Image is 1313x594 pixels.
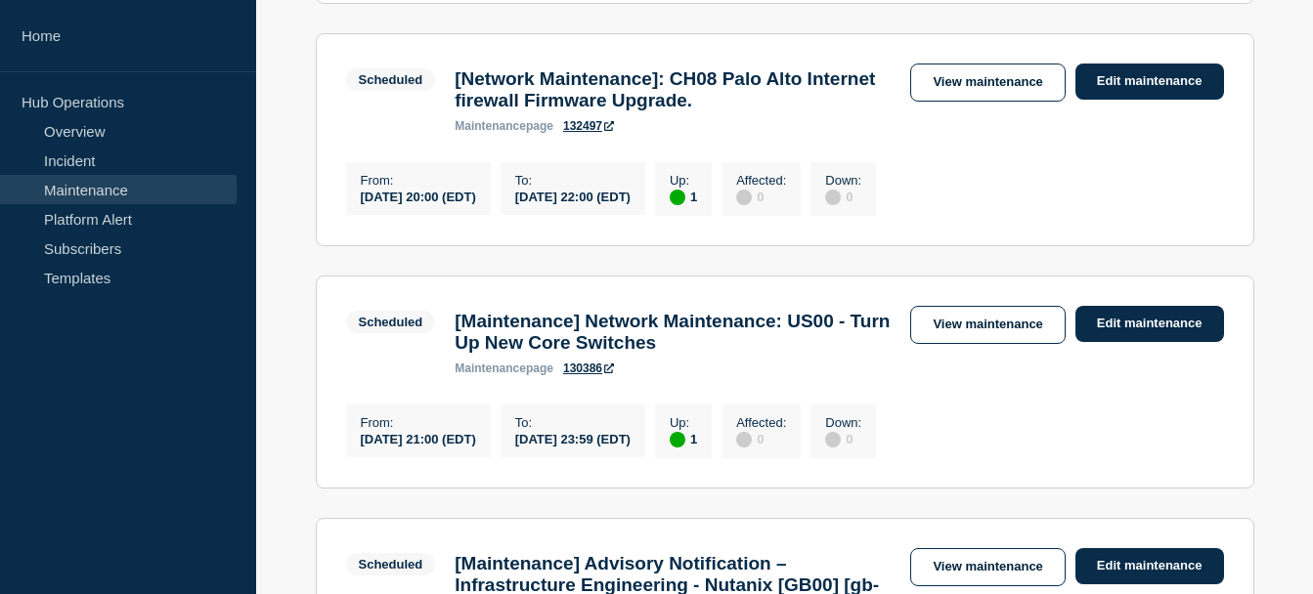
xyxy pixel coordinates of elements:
[1075,548,1224,584] a: Edit maintenance
[910,548,1065,586] a: View maintenance
[670,430,697,447] div: 1
[359,315,423,329] div: Scheduled
[825,430,861,447] div: 0
[515,188,631,204] div: [DATE] 22:00 (EDT)
[455,68,891,111] h3: [Network Maintenance]: CH08 Palo Alto Internet firewall Firmware Upgrade.
[455,311,891,354] h3: [Maintenance] Network Maintenance: US00 - Turn Up New Core Switches
[515,430,631,446] div: [DATE] 23:59 (EDT)
[736,173,786,188] p: Affected :
[825,415,861,430] p: Down :
[825,173,861,188] p: Down :
[825,188,861,205] div: 0
[455,119,526,133] span: maintenance
[910,64,1065,102] a: View maintenance
[670,190,685,205] div: up
[455,361,526,375] span: maintenance
[455,119,553,133] p: page
[670,415,697,430] p: Up :
[670,188,697,205] div: 1
[361,173,476,188] p: From :
[736,430,786,447] div: 0
[1075,64,1224,100] a: Edit maintenance
[736,190,752,205] div: disabled
[825,432,841,447] div: disabled
[670,432,685,447] div: up
[736,188,786,205] div: 0
[361,188,476,204] div: [DATE] 20:00 (EDT)
[736,415,786,430] p: Affected :
[359,72,423,87] div: Scheduled
[670,173,697,188] p: Up :
[361,415,476,430] p: From :
[825,190,841,205] div: disabled
[359,557,423,572] div: Scheduled
[361,430,476,446] div: [DATE] 21:00 (EDT)
[1075,306,1224,342] a: Edit maintenance
[563,119,614,133] a: 132497
[563,361,614,375] a: 130386
[515,173,631,188] p: To :
[455,361,553,375] p: page
[736,432,752,447] div: disabled
[515,415,631,430] p: To :
[910,306,1065,344] a: View maintenance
